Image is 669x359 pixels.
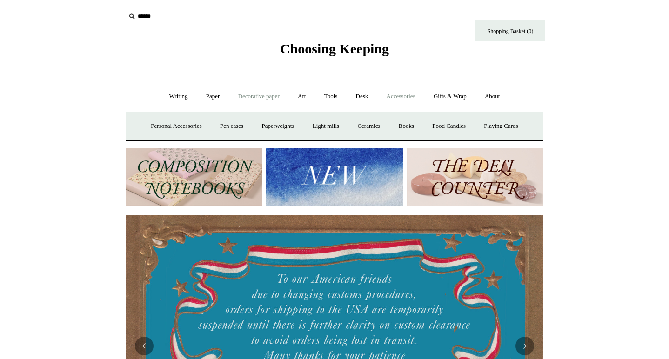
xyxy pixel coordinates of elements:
[135,337,154,355] button: Previous
[476,84,508,109] a: About
[253,114,302,139] a: Paperweights
[161,84,196,109] a: Writing
[230,84,288,109] a: Decorative paper
[390,114,422,139] a: Books
[475,114,526,139] a: Playing Cards
[289,84,314,109] a: Art
[348,84,377,109] a: Desk
[266,148,402,206] img: New.jpg__PID:f73bdf93-380a-4a35-bcfe-7823039498e1
[280,41,389,56] span: Choosing Keeping
[475,20,545,41] a: Shopping Basket (0)
[349,114,388,139] a: Ceramics
[212,114,252,139] a: Pen cases
[424,114,474,139] a: Food Candles
[198,84,228,109] a: Paper
[407,148,543,206] img: The Deli Counter
[378,84,424,109] a: Accessories
[515,337,534,355] button: Next
[126,148,262,206] img: 202302 Composition ledgers.jpg__PID:69722ee6-fa44-49dd-a067-31375e5d54ec
[425,84,475,109] a: Gifts & Wrap
[142,114,210,139] a: Personal Accessories
[304,114,348,139] a: Light mills
[316,84,346,109] a: Tools
[280,48,389,55] a: Choosing Keeping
